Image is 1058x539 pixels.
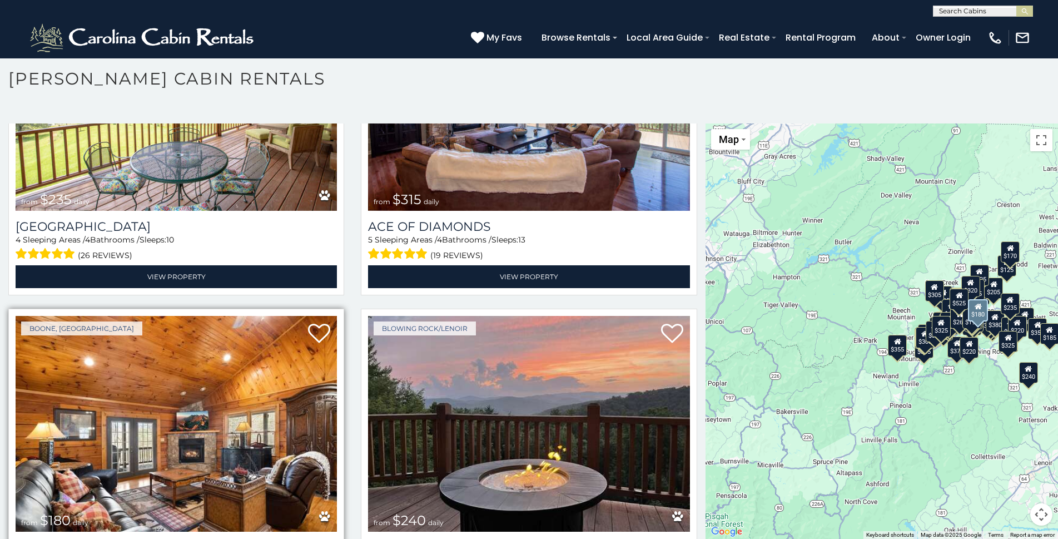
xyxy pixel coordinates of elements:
[16,219,337,234] h3: Sleepy Valley Hideaway
[536,28,616,47] a: Browse Rentals
[988,532,1004,538] a: Terms (opens in new tab)
[962,314,981,335] div: $315
[713,28,775,47] a: Real Estate
[977,311,996,332] div: $315
[21,322,142,335] a: Boone, [GEOGRAPHIC_DATA]
[621,28,708,47] a: Local Area Guide
[486,31,522,44] span: My Favs
[374,322,476,335] a: Blowing Rock/Lenoir
[1019,362,1037,383] div: $240
[985,310,1004,331] div: $380
[915,327,934,348] div: $300
[968,299,988,322] div: $180
[368,316,689,531] img: Winterfell Lodge
[947,337,966,358] div: $375
[1028,318,1047,339] div: $355
[708,525,745,539] a: Open this area in Google Maps (opens a new window)
[16,265,337,288] a: View Property
[28,21,259,55] img: White-1-2.png
[999,331,1017,352] div: $325
[780,28,861,47] a: Rental Program
[950,288,969,309] div: $360
[925,280,944,301] div: $305
[393,512,426,528] span: $240
[16,234,337,263] div: Sleeping Areas / Bathrooms / Sleeps:
[1030,129,1052,151] button: Toggle fullscreen view
[915,327,933,348] div: $315
[915,337,933,358] div: $345
[1001,241,1020,263] div: $170
[866,28,905,47] a: About
[970,264,989,285] div: $525
[1001,293,1020,314] div: $235
[393,191,421,207] span: $315
[950,288,968,309] div: $565
[711,129,750,150] button: Change map style
[910,28,976,47] a: Owner Login
[915,328,933,349] div: $436
[368,234,689,263] div: Sleeping Areas / Bathrooms / Sleeps:
[984,278,1003,299] div: $205
[308,323,330,346] a: Add to favorites
[16,219,337,234] a: [GEOGRAPHIC_DATA]
[950,307,969,328] div: $260
[16,316,337,531] a: Eagles View from $180 daily
[78,248,132,263] span: (26 reviews)
[921,532,981,538] span: Map data ©2025 Google
[1030,503,1052,526] button: Map camera controls
[987,30,1003,46] img: phone-regular-white.png
[368,235,372,245] span: 5
[719,133,739,145] span: Map
[940,311,959,333] div: $395
[471,31,525,45] a: My Favs
[1015,30,1030,46] img: mail-regular-white.png
[1008,315,1027,337] div: $220
[888,335,907,356] div: $355
[428,518,444,527] span: daily
[983,314,1002,335] div: $695
[965,310,984,332] div: $675
[368,265,689,288] a: View Property
[966,279,985,300] div: $255
[21,518,38,527] span: from
[424,197,439,206] span: daily
[437,235,442,245] span: 4
[1001,317,1020,338] div: $226
[962,308,981,329] div: $195
[16,235,21,245] span: 4
[999,331,1018,352] div: $365
[166,235,174,245] span: 10
[981,312,1000,333] div: $299
[73,518,88,527] span: daily
[368,316,689,531] a: Winterfell Lodge from $240 daily
[661,323,683,346] a: Add to favorites
[430,248,483,263] span: (19 reviews)
[1010,532,1055,538] a: Report a map error
[926,321,945,342] div: $330
[997,255,1016,276] div: $125
[960,337,978,358] div: $220
[374,518,390,527] span: from
[518,235,525,245] span: 13
[1015,307,1034,328] div: $930
[932,315,951,337] div: $325
[368,219,689,234] a: Ace of Diamonds
[40,191,72,207] span: $235
[21,197,38,206] span: from
[40,512,71,528] span: $180
[950,289,968,310] div: $525
[16,316,337,531] img: Eagles View
[866,531,914,539] button: Keyboard shortcuts
[961,275,980,296] div: $320
[74,197,90,206] span: daily
[374,197,390,206] span: from
[85,235,90,245] span: 4
[708,525,745,539] img: Google
[942,299,961,320] div: $410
